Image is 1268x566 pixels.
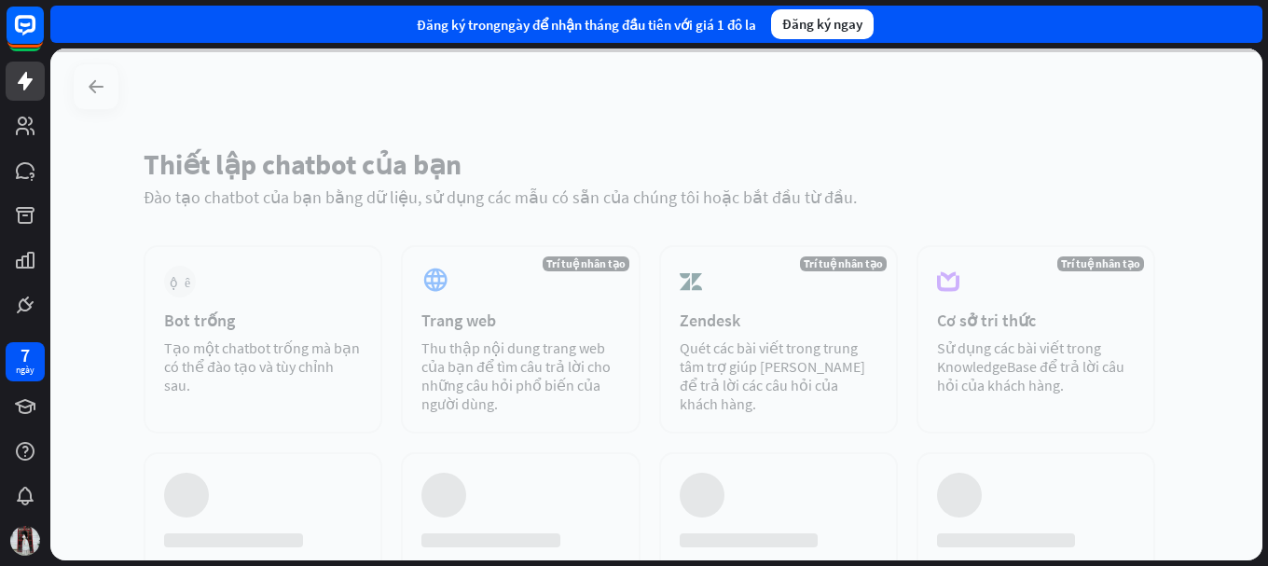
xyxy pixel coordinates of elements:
[21,343,30,366] font: 7
[16,364,34,376] font: ngày
[417,16,501,34] font: Đăng ký trong
[6,342,45,381] a: 7 ngày
[501,16,756,34] font: ngày để nhận tháng đầu tiên với giá 1 đô la
[782,15,862,33] font: Đăng ký ngay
